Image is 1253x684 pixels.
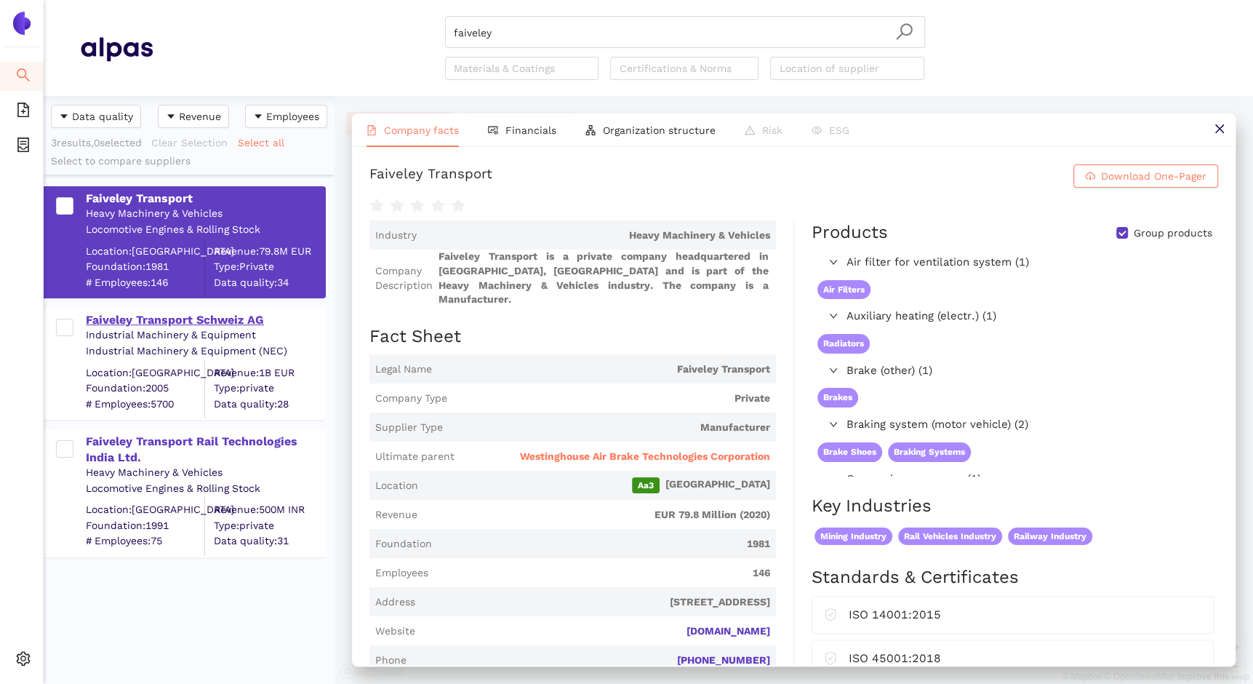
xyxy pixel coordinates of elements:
[849,649,1201,667] div: ISO 45001:2018
[824,649,837,665] span: safety-certificate
[829,124,849,136] span: ESG
[158,105,229,128] button: caret-downRevenue
[72,108,133,124] span: Data quality
[762,124,782,136] span: Risk
[86,466,324,480] div: Heavy Machinery & Vehicles
[86,275,204,290] span: # Employees: 146
[812,251,1217,274] div: Air filter for ventilation system (1)
[812,413,1217,437] div: Braking system (motor vehicle) (2)
[453,391,770,406] span: Private
[421,595,770,610] span: [STREET_ADDRESS]
[86,191,324,207] div: Faiveley Transport
[375,566,428,581] span: Employees
[375,624,415,639] span: Website
[812,565,1218,590] h2: Standards & Certificates
[86,223,324,237] div: Locomotive Engines & Rolling Stock
[375,362,432,377] span: Legal Name
[86,365,204,380] div: Location: [GEOGRAPHIC_DATA]
[895,23,913,41] span: search
[86,481,324,496] div: Locomotive Engines & Rolling Stock
[375,653,407,668] span: Phone
[817,334,870,354] span: Radiators
[898,528,1002,546] span: Rail Vehicles Industry
[1203,114,1236,146] button: close
[846,416,1211,434] span: Braking system (motor vehicle) (2)
[1073,164,1218,188] button: cloud-downloadDownload One-Pager
[812,494,1218,519] h2: Key Industries
[151,131,237,154] button: Clear Selection
[812,305,1217,328] div: Auxiliary heating (electr.) (1)
[829,420,838,429] span: right
[214,518,324,533] span: Type: private
[166,111,176,123] span: caret-down
[86,534,204,549] span: # Employees: 75
[253,111,263,123] span: caret-down
[86,344,324,359] div: Industrial Machinery & Equipment (NEC)
[375,479,418,493] span: Location
[369,199,384,213] span: star
[367,125,377,135] span: file-text
[438,362,770,377] span: Faiveley Transport
[16,646,31,675] span: setting
[214,534,324,549] span: Data quality: 31
[829,474,838,483] span: right
[632,477,660,493] span: Aa3
[375,391,447,406] span: Company Type
[369,164,492,188] div: Faiveley Transport
[86,381,204,396] span: Foundation: 2005
[86,397,204,411] span: # Employees: 5700
[375,264,433,293] span: Company Description
[214,275,324,290] span: Data quality: 34
[51,154,327,169] div: Select to compare suppliers
[1128,226,1218,241] span: Group products
[51,137,142,148] span: 3 results, 0 selected
[245,105,327,128] button: caret-downEmployees
[369,325,776,349] h2: Fact Sheet
[390,199,404,213] span: star
[438,537,770,552] span: 1981
[214,503,324,517] div: Revenue: 500M INR
[846,308,1211,325] span: Auxiliary heating (electr.) (1)
[423,228,770,243] span: Heavy Machinery & Vehicles
[812,220,888,245] div: Products
[1085,171,1095,183] span: cloud-download
[585,125,596,135] span: apartment
[375,228,417,243] span: Industry
[214,365,324,380] div: Revenue: 1B EUR
[829,311,838,320] span: right
[214,381,324,396] span: Type: private
[829,366,838,375] span: right
[237,131,294,154] button: Select all
[80,31,153,67] img: Homepage
[888,442,971,462] span: Braking Systems
[375,450,455,464] span: Ultimate parent
[817,280,870,300] span: Air Filters
[86,434,324,466] div: Faiveley Transport Rail Technologies India Ltd.
[451,199,465,213] span: star
[179,108,221,124] span: Revenue
[439,250,770,306] span: Faiveley Transport is a private company headquartered in [GEOGRAPHIC_DATA], [GEOGRAPHIC_DATA] and...
[16,98,31,127] span: file-add
[384,124,459,136] span: Company facts
[214,397,324,411] span: Data quality: 28
[849,605,1201,624] div: ISO 14001:2015
[375,595,415,610] span: Address
[829,258,838,266] span: right
[812,468,1217,491] div: Comp. air compressor (1)
[410,199,425,213] span: star
[16,132,31,162] span: container
[16,63,31,92] span: search
[86,312,324,328] div: Faiveley Transport Schweiz AG
[423,508,770,522] span: EUR 79.8 Million (2020)
[86,518,204,533] span: Foundation: 1991
[449,421,770,435] span: Manufacturer
[488,125,498,135] span: fund-view
[86,260,204,274] span: Foundation: 1981
[846,254,1211,271] span: Air filter for ventilation system (1)
[846,471,1211,488] span: Comp. air compressor (1)
[817,388,858,407] span: Brakes
[424,477,770,493] span: [GEOGRAPHIC_DATA]
[817,442,882,462] span: Brake Shoes
[1214,123,1225,135] span: close
[1008,528,1092,546] span: Railway Industry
